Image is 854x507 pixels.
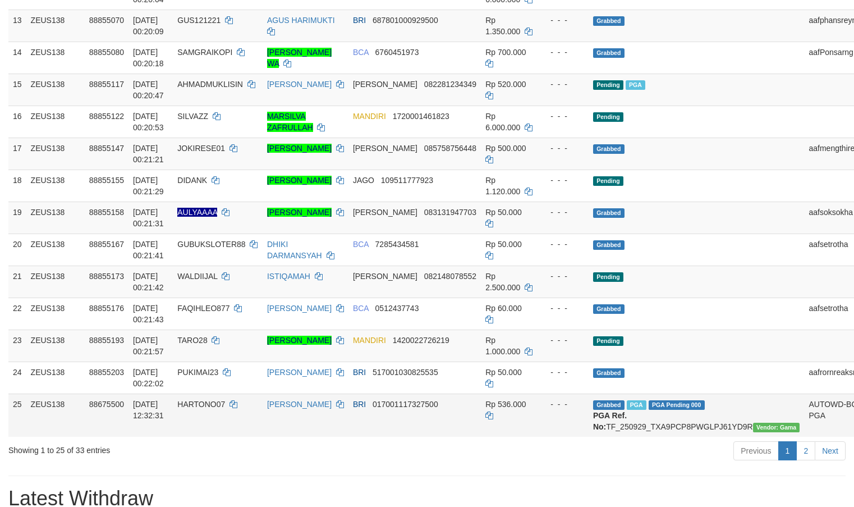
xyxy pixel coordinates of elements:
[177,80,243,89] span: AHMADMUKLISIN
[8,440,347,456] div: Showing 1 to 25 of 33 entries
[26,234,85,266] td: ZEUS138
[353,304,369,313] span: BCA
[485,208,522,217] span: Rp 50.000
[541,399,584,410] div: - - -
[541,111,584,122] div: - - -
[177,304,229,313] span: FAQIHLEO877
[593,240,625,250] span: Grabbed
[26,298,85,330] td: ZEUS138
[267,176,332,185] a: [PERSON_NAME]
[424,208,476,217] span: Copy 083131947703 to clipboard
[353,368,366,377] span: BRI
[89,272,124,281] span: 88855173
[267,112,313,132] a: MARSILVA ZAFRULLAH
[424,80,476,89] span: Copy 082281234349 to clipboard
[89,400,124,409] span: 88675500
[381,176,433,185] span: Copy 109511777923 to clipboard
[485,304,522,313] span: Rp 60.000
[353,336,386,345] span: MANDIRI
[593,112,623,122] span: Pending
[267,240,322,260] a: DHIKI DARMANSYAH
[353,176,374,185] span: JAGO
[541,15,584,26] div: - - -
[177,208,217,217] span: Nama rekening ada tanda titik/strip, harap diedit
[593,272,623,282] span: Pending
[541,239,584,250] div: - - -
[133,48,164,68] span: [DATE] 00:20:18
[89,368,124,377] span: 88855203
[593,368,625,378] span: Grabbed
[485,16,520,36] span: Rp 1.350.000
[8,298,26,330] td: 22
[8,10,26,42] td: 13
[593,144,625,154] span: Grabbed
[541,271,584,282] div: - - -
[353,208,417,217] span: [PERSON_NAME]
[133,304,164,324] span: [DATE] 00:21:43
[26,74,85,106] td: ZEUS138
[541,47,584,58] div: - - -
[373,400,438,409] span: Copy 017001117327500 to clipboard
[267,48,332,68] a: [PERSON_NAME] WA
[177,240,245,249] span: GUBUKSLOTER88
[353,16,366,25] span: BRI
[89,240,124,249] span: 88855167
[133,16,164,36] span: [DATE] 00:20:09
[796,441,815,460] a: 2
[133,208,164,228] span: [DATE] 00:21:31
[589,394,805,437] td: TF_250929_TXA9PCP8PWGLPJ61YD9R
[8,138,26,170] td: 17
[89,48,124,57] span: 88855080
[267,400,332,409] a: [PERSON_NAME]
[375,304,419,313] span: Copy 0512437743 to clipboard
[627,400,646,410] span: Marked by aaftrukkakada
[593,208,625,218] span: Grabbed
[26,10,85,42] td: ZEUS138
[26,170,85,202] td: ZEUS138
[26,42,85,74] td: ZEUS138
[177,368,218,377] span: PUKIMAI23
[177,16,221,25] span: GUS121221
[353,240,369,249] span: BCA
[177,112,208,121] span: SILVAZZ
[8,106,26,138] td: 16
[541,367,584,378] div: - - -
[89,208,124,217] span: 88855158
[89,144,124,153] span: 88855147
[593,16,625,26] span: Grabbed
[267,16,335,25] a: AGUS HARIMUKTI
[26,106,85,138] td: ZEUS138
[8,234,26,266] td: 20
[177,400,225,409] span: HARTONO07
[89,80,124,89] span: 88855117
[353,272,417,281] span: [PERSON_NAME]
[133,144,164,164] span: [DATE] 00:21:21
[353,112,386,121] span: MANDIRI
[133,240,164,260] span: [DATE] 00:21:41
[626,80,645,90] span: Marked by aafkaynarin
[424,144,476,153] span: Copy 085758756448 to clipboard
[373,16,438,25] span: Copy 687801000929500 to clipboard
[133,400,164,420] span: [DATE] 12:32:31
[485,400,526,409] span: Rp 536.000
[485,112,520,132] span: Rp 6.000.000
[177,272,217,281] span: WALDIIJAL
[541,175,584,186] div: - - -
[267,368,332,377] a: [PERSON_NAME]
[373,368,438,377] span: Copy 517001030825535 to clipboard
[267,80,332,89] a: [PERSON_NAME]
[815,441,846,460] a: Next
[485,272,520,292] span: Rp 2.500.000
[353,144,417,153] span: [PERSON_NAME]
[177,48,232,57] span: SAMGRAIKOPI
[593,304,625,314] span: Grabbed
[541,303,584,314] div: - - -
[593,411,627,431] b: PGA Ref. No:
[133,272,164,292] span: [DATE] 00:21:42
[267,336,332,345] a: [PERSON_NAME]
[541,143,584,154] div: - - -
[485,48,526,57] span: Rp 700.000
[353,48,369,57] span: BCA
[593,48,625,58] span: Grabbed
[393,112,449,121] span: Copy 1720001461823 to clipboard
